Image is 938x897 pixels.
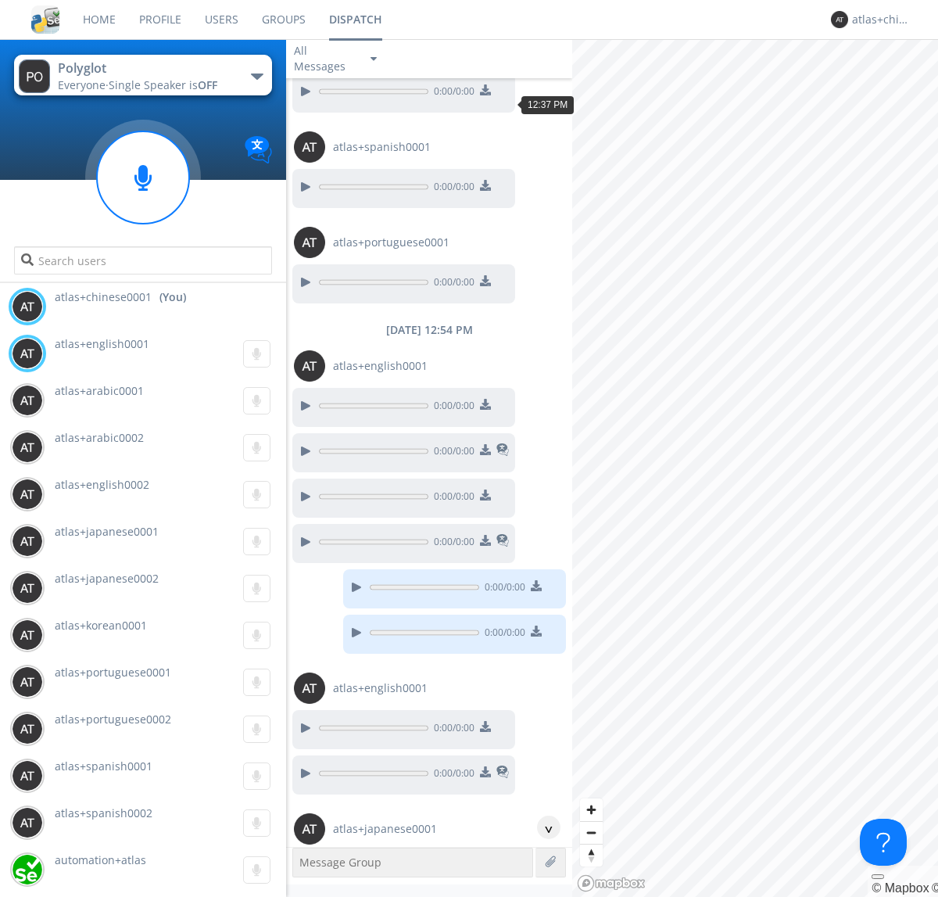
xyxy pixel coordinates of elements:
span: 12:37 PM [528,99,567,110]
img: 373638.png [12,572,43,604]
div: [DATE] 12:54 PM [286,322,572,338]
span: 0:00 / 0:00 [428,490,474,507]
div: atlas+chinese0001 [852,12,911,27]
span: Zoom out [580,822,603,844]
button: Toggle attribution [872,874,884,879]
img: download media button [480,275,491,286]
img: 373638.png [12,666,43,698]
img: d2d01cd9b4174d08988066c6d424eccd [12,854,43,885]
img: download media button [480,84,491,95]
input: Search users [14,246,271,274]
img: download media button [480,721,491,732]
img: 373638.png [12,385,43,416]
iframe: Toggle Customer Support [860,819,907,866]
img: 373638.png [12,432,43,463]
img: 373638.png [19,59,50,93]
button: PolyglotEveryone·Single Speaker isOFF [14,55,271,95]
img: 373638.png [294,673,325,704]
img: 373638.png [294,813,325,845]
img: download media button [531,626,542,637]
img: 373638.png [12,291,43,322]
span: 0:00 / 0:00 [428,275,474,292]
div: (You) [159,289,186,305]
button: Zoom out [580,821,603,844]
span: atlas+english0002 [55,477,149,492]
span: This is a translated message [496,532,509,552]
span: 0:00 / 0:00 [428,535,474,552]
span: atlas+arabic0002 [55,430,144,445]
img: 373638.png [831,11,848,28]
div: Everyone · [58,77,234,93]
div: ^ [537,816,560,839]
img: download media button [480,444,491,455]
span: 0:00 / 0:00 [479,580,525,597]
img: translated-message [496,443,509,456]
img: translated-message [496,534,509,547]
img: 373638.png [294,131,325,163]
span: 0:00 / 0:00 [428,399,474,416]
span: atlas+spanish0001 [333,139,431,155]
span: Single Speaker is [109,77,217,92]
img: download media button [531,580,542,591]
img: 373638.png [12,713,43,745]
span: 0:00 / 0:00 [428,180,474,197]
span: 0:00 / 0:00 [479,626,525,643]
img: download media button [480,490,491,501]
span: atlas+spanish0001 [55,759,152,773]
span: atlas+arabic0001 [55,383,144,398]
img: 373638.png [12,526,43,557]
img: translated-message [496,766,509,778]
img: caret-down-sm.svg [371,57,377,61]
button: Zoom in [580,798,603,821]
span: atlas+japanese0002 [55,571,159,586]
img: 373638.png [12,807,43,838]
span: atlas+chinese0001 [55,289,152,305]
span: atlas+korean0001 [55,618,147,633]
img: Translation enabled [245,136,272,163]
span: atlas+portuguese0001 [333,235,449,250]
img: 373638.png [12,619,43,651]
span: atlas+portuguese0002 [55,712,171,727]
span: 0:00 / 0:00 [428,721,474,738]
span: atlas+spanish0002 [55,806,152,820]
img: 373638.png [12,760,43,791]
img: 373638.png [12,479,43,510]
span: atlas+japanese0001 [55,524,159,539]
div: All Messages [294,43,356,74]
img: 373638.png [294,227,325,258]
img: download media button [480,180,491,191]
span: This is a translated message [496,441,509,461]
span: automation+atlas [55,852,146,867]
span: atlas+portuguese0001 [55,665,171,680]
img: cddb5a64eb264b2086981ab96f4c1ba7 [31,5,59,34]
img: 373638.png [12,338,43,369]
span: atlas+japanese0001 [333,821,437,837]
span: atlas+english0001 [333,680,428,696]
button: Reset bearing to north [580,844,603,867]
img: 373638.png [294,350,325,382]
span: This is a translated message [496,763,509,784]
span: atlas+english0001 [55,336,149,351]
a: Mapbox [872,881,929,895]
img: download media button [480,766,491,777]
span: 0:00 / 0:00 [428,84,474,102]
span: atlas+english0001 [333,358,428,374]
span: 0:00 / 0:00 [428,444,474,461]
span: Reset bearing to north [580,845,603,867]
img: download media button [480,535,491,546]
img: download media button [480,399,491,410]
a: Mapbox logo [577,874,646,892]
span: OFF [198,77,217,92]
div: Polyglot [58,59,234,77]
span: 0:00 / 0:00 [428,766,474,784]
